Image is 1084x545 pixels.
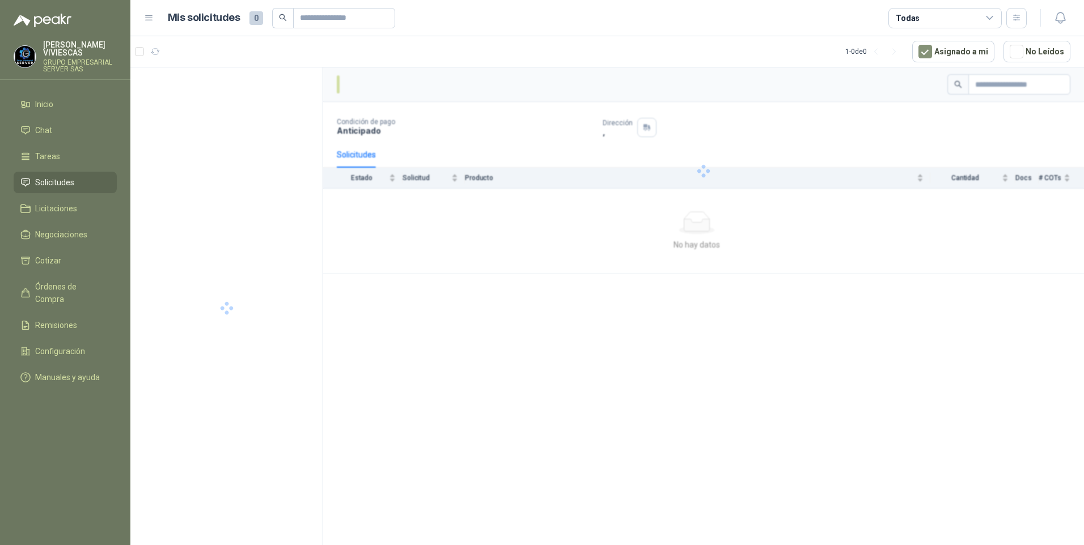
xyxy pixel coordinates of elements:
a: Manuales y ayuda [14,367,117,388]
a: Tareas [14,146,117,167]
span: Cotizar [35,254,61,267]
span: 0 [249,11,263,25]
span: Negociaciones [35,228,87,241]
a: Órdenes de Compra [14,276,117,310]
span: Tareas [35,150,60,163]
img: Company Logo [14,46,36,67]
button: No Leídos [1003,41,1070,62]
p: [PERSON_NAME] VIVIESCAS [43,41,117,57]
div: 1 - 0 de 0 [845,42,903,61]
a: Remisiones [14,314,117,336]
div: Todas [896,12,920,24]
span: Chat [35,124,52,137]
span: Remisiones [35,319,77,331]
img: Logo peakr [14,14,71,27]
span: Solicitudes [35,176,74,189]
a: Configuración [14,340,117,362]
a: Chat [14,120,117,141]
a: Cotizar [14,250,117,271]
button: Asignado a mi [912,41,994,62]
span: Órdenes de Compra [35,280,106,305]
span: search [279,14,287,22]
span: Configuración [35,345,85,357]
p: GRUPO EMPRESARIAL SERVER SAS [43,59,117,73]
a: Negociaciones [14,224,117,245]
span: Inicio [35,98,53,110]
span: Licitaciones [35,202,77,215]
span: Manuales y ayuda [35,371,100,384]
a: Inicio [14,93,117,115]
a: Licitaciones [14,198,117,219]
h1: Mis solicitudes [168,10,240,26]
a: Solicitudes [14,172,117,193]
